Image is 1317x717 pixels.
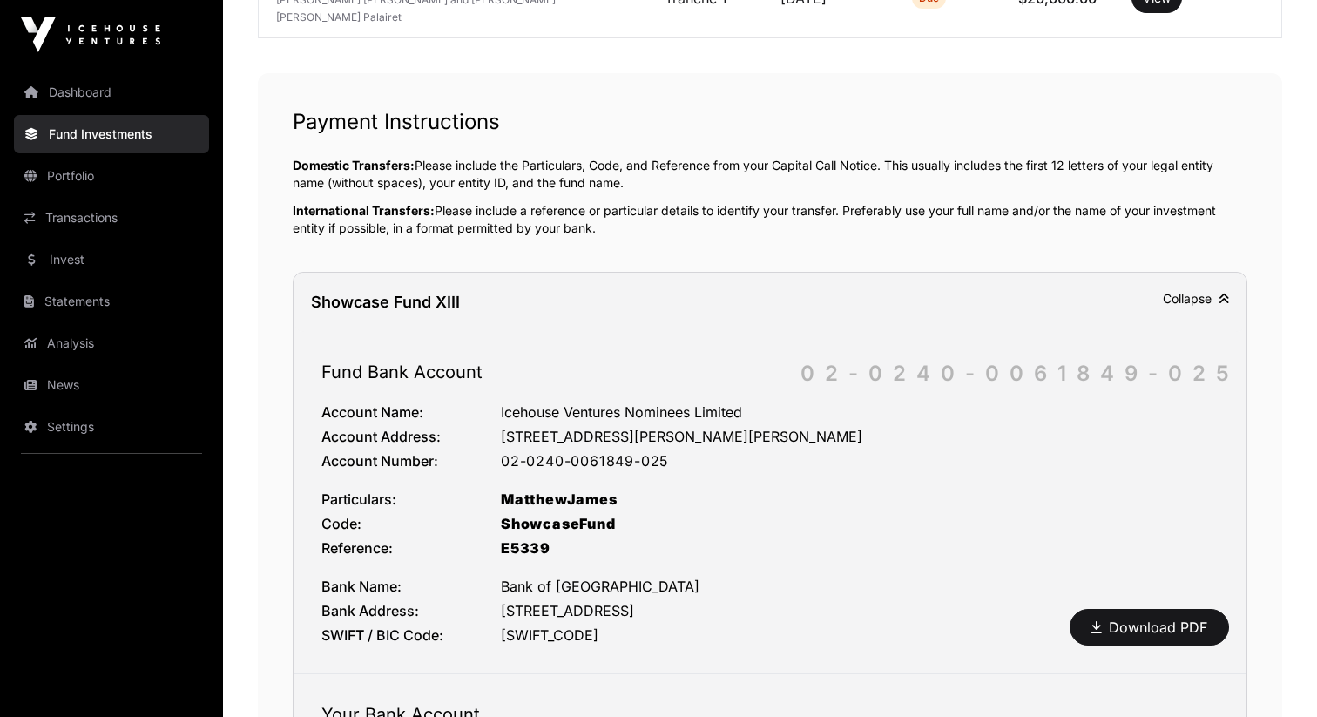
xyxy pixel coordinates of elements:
[14,73,209,112] a: Dashboard
[293,108,1247,136] h1: Payment Instructions
[1091,617,1207,638] a: Download PDF
[311,290,460,315] div: Showcase Fund XIII
[800,360,1239,388] div: 02-0240-0061849-025
[14,324,209,362] a: Analysis
[1163,291,1229,306] span: Collapse
[321,576,501,597] div: Bank Name:
[321,489,501,510] div: Particulars:
[14,199,209,237] a: Transactions
[14,115,209,153] a: Fund Investments
[321,450,501,471] div: Account Number:
[14,282,209,321] a: Statements
[1230,633,1317,717] iframe: Chat Widget
[501,625,1219,646] div: [SWIFT_CODE]
[14,408,209,446] a: Settings
[14,157,209,195] a: Portfolio
[14,366,209,404] a: News
[321,360,1219,384] h2: Fund Bank Account
[1070,609,1229,646] button: Download PDF
[293,158,415,172] span: Domestic Transfers:
[293,203,435,218] span: International Transfers:
[501,600,1219,621] div: [STREET_ADDRESS]
[501,426,1219,447] div: [STREET_ADDRESS][PERSON_NAME][PERSON_NAME]
[321,600,501,621] div: Bank Address:
[293,157,1247,192] p: Please include the Particulars, Code, and Reference from your Capital Call Notice. This usually i...
[321,513,501,534] div: Code:
[321,625,501,646] div: SWIFT / BIC Code:
[293,202,1247,237] p: Please include a reference or particular details to identify your transfer. Preferably use your f...
[501,489,1219,510] div: MatthewJames
[501,450,1219,471] div: 02-0240-0061849-025
[21,17,160,52] img: Icehouse Ventures Logo
[321,538,501,558] div: Reference:
[321,402,501,423] div: Account Name:
[501,576,1219,597] div: Bank of [GEOGRAPHIC_DATA]
[14,240,209,279] a: Invest
[501,513,1219,534] div: ShowcaseFund
[501,538,1219,558] div: E5339
[501,402,1219,423] div: Icehouse Ventures Nominees Limited
[321,426,501,447] div: Account Address:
